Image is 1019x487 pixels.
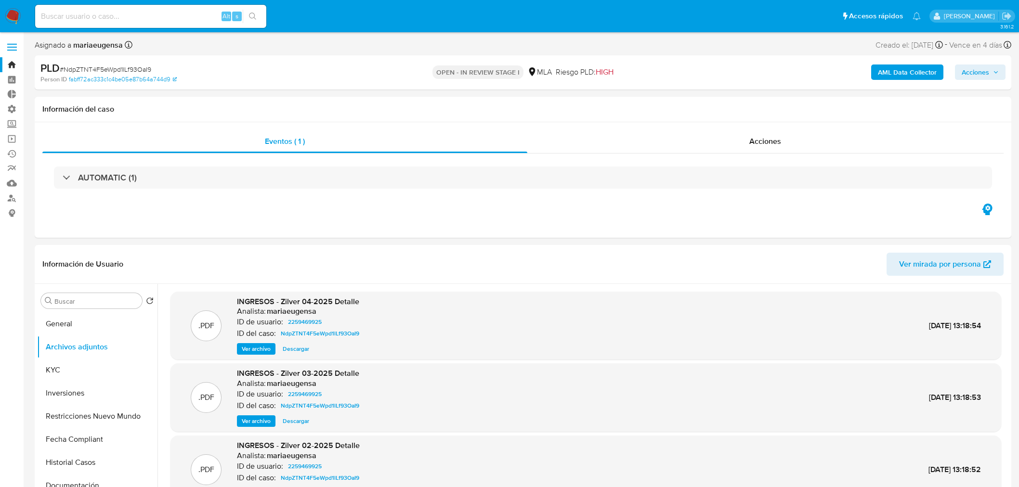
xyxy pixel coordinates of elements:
[288,461,322,472] span: 2259469925
[237,379,266,388] p: Analista:
[277,400,363,411] a: NdpZTNT4F5eWpd1lLf93OaI9
[596,66,614,77] span: HIGH
[45,297,52,305] button: Buscar
[37,359,157,382] button: KYC
[35,40,123,51] span: Asignado a
[69,75,177,84] a: fabff72ac333c1c4be05e87b64a744d9
[288,388,322,400] span: 2259469925
[237,461,283,471] p: ID de usuario:
[281,472,359,484] span: NdpZTNT4F5eWpd1lLf93OaI9
[1002,11,1012,21] a: Salir
[37,312,157,335] button: General
[944,12,998,21] p: andres.vilosio@mercadolibre.com
[749,136,781,147] span: Acciones
[37,428,157,451] button: Fecha Compliant
[962,64,989,80] span: Acciones
[237,307,266,316] p: Analista:
[242,416,271,426] span: Ver archivo
[37,405,157,428] button: Restricciones Nuevo Mundo
[945,38,947,51] span: -
[237,440,360,451] span: INGRESOS - Zilver 02-2025 Detalle
[277,328,363,339] a: NdpZTNT4F5eWpd1lLf93OaI9
[35,10,266,23] input: Buscar usuario o caso...
[929,320,981,331] span: [DATE] 13:18:54
[949,40,1002,51] span: Vence en 4 días
[37,335,157,359] button: Archivos adjuntos
[146,297,154,308] button: Volver al orden por defecto
[40,60,60,76] b: PLD
[235,12,238,21] span: s
[284,316,326,328] a: 2259469925
[42,104,1004,114] h1: Información del caso
[432,65,523,79] p: OPEN - IN REVIEW STAGE I
[887,253,1004,276] button: Ver mirada por persona
[198,320,214,331] p: .PDF
[242,344,271,354] span: Ver archivo
[284,388,326,400] a: 2259469925
[237,296,359,307] span: INGRESOS - Zilver 04-2025 Detalle
[283,344,309,354] span: Descargar
[54,297,138,306] input: Buscar
[283,416,309,426] span: Descargar
[928,464,981,475] span: [DATE] 13:18:52
[237,415,275,427] button: Ver archivo
[267,451,316,461] h6: mariaeugensa
[913,12,921,20] a: Notificaciones
[849,11,903,21] span: Accesos rápidos
[278,343,314,355] button: Descargar
[237,473,276,483] p: ID del caso:
[284,461,326,472] a: 2259469925
[277,472,363,484] a: NdpZTNT4F5eWpd1lLf93OaI9
[237,317,283,327] p: ID de usuario:
[237,389,283,399] p: ID de usuario:
[237,451,266,461] p: Analista:
[237,343,275,355] button: Ver archivo
[899,253,981,276] span: Ver mirada por persona
[878,64,937,80] b: AML Data Collector
[198,464,214,475] p: .PDF
[929,392,981,403] span: [DATE] 13:18:53
[527,67,552,77] div: MLA
[288,316,322,328] span: 2259469925
[278,415,314,427] button: Descargar
[281,328,359,339] span: NdpZTNT4F5eWpd1lLf93OaI9
[78,172,137,183] h3: AUTOMATIC (1)
[54,167,992,189] div: AUTOMATIC (1)
[37,451,157,474] button: Historial Casos
[267,379,316,388] h6: mariaeugensa
[875,38,943,51] div: Creado el: [DATE]
[267,307,316,316] h6: mariaeugensa
[198,392,214,403] p: .PDF
[71,39,123,51] b: mariaeugensa
[265,136,305,147] span: Eventos ( 1 )
[556,67,614,77] span: Riesgo PLD:
[237,368,359,379] span: INGRESOS - Zilver 03-2025 Detalle
[42,259,123,269] h1: Información de Usuario
[60,64,151,74] span: # NdpZTNT4F5eWpd1lLf93OaI9
[871,64,943,80] button: AML Data Collector
[40,75,67,84] b: Person ID
[237,401,276,410] p: ID del caso:
[243,10,262,23] button: search-icon
[37,382,157,405] button: Inversiones
[222,12,230,21] span: Alt
[955,64,1006,80] button: Acciones
[237,329,276,338] p: ID del caso:
[281,400,359,411] span: NdpZTNT4F5eWpd1lLf93OaI9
